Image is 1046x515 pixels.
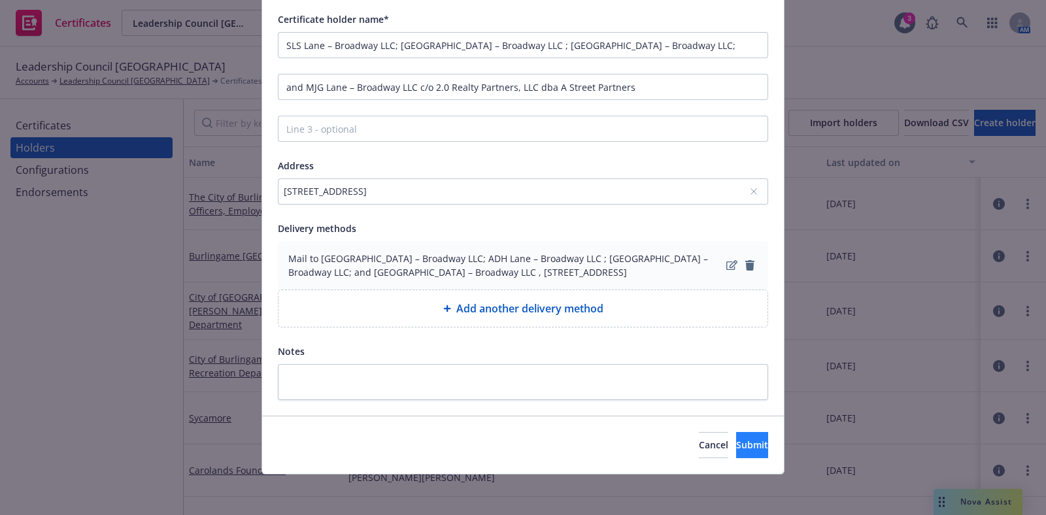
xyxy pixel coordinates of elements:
div: [STREET_ADDRESS] [284,184,749,198]
span: Certificate holder name* [278,13,389,25]
span: Cancel [699,439,728,451]
button: Submit [736,432,768,458]
a: edit [724,257,739,273]
button: [STREET_ADDRESS] [278,178,768,205]
input: Line 2 - optional [278,74,768,100]
span: Mail to [GEOGRAPHIC_DATA] – Broadway LLC; ADH Lane – Broadway LLC ; [GEOGRAPHIC_DATA] – Broadway ... [288,252,724,279]
button: Cancel [699,432,728,458]
input: Line 1 [278,32,768,58]
span: Address [278,159,314,172]
div: Add another delivery method [278,290,768,327]
input: Line 3 - optional [278,116,768,142]
span: Delivery methods [278,222,356,235]
span: Notes [278,345,305,357]
span: Add another delivery method [456,301,603,316]
a: remove [742,257,758,273]
span: Submit [736,439,768,451]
